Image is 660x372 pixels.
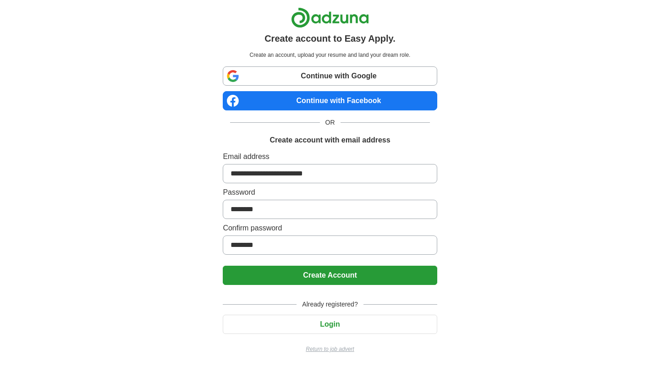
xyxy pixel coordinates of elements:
[223,320,437,328] a: Login
[269,135,390,146] h1: Create account with email address
[225,51,435,59] p: Create an account, upload your resume and land your dream role.
[223,315,437,334] button: Login
[223,223,437,234] label: Confirm password
[223,91,437,110] a: Continue with Facebook
[297,300,363,309] span: Already registered?
[291,7,369,28] img: Adzuna logo
[320,118,341,127] span: OR
[264,32,396,45] h1: Create account to Easy Apply.
[223,187,437,198] label: Password
[223,66,437,86] a: Continue with Google
[223,151,437,162] label: Email address
[223,266,437,285] button: Create Account
[223,345,437,353] a: Return to job advert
